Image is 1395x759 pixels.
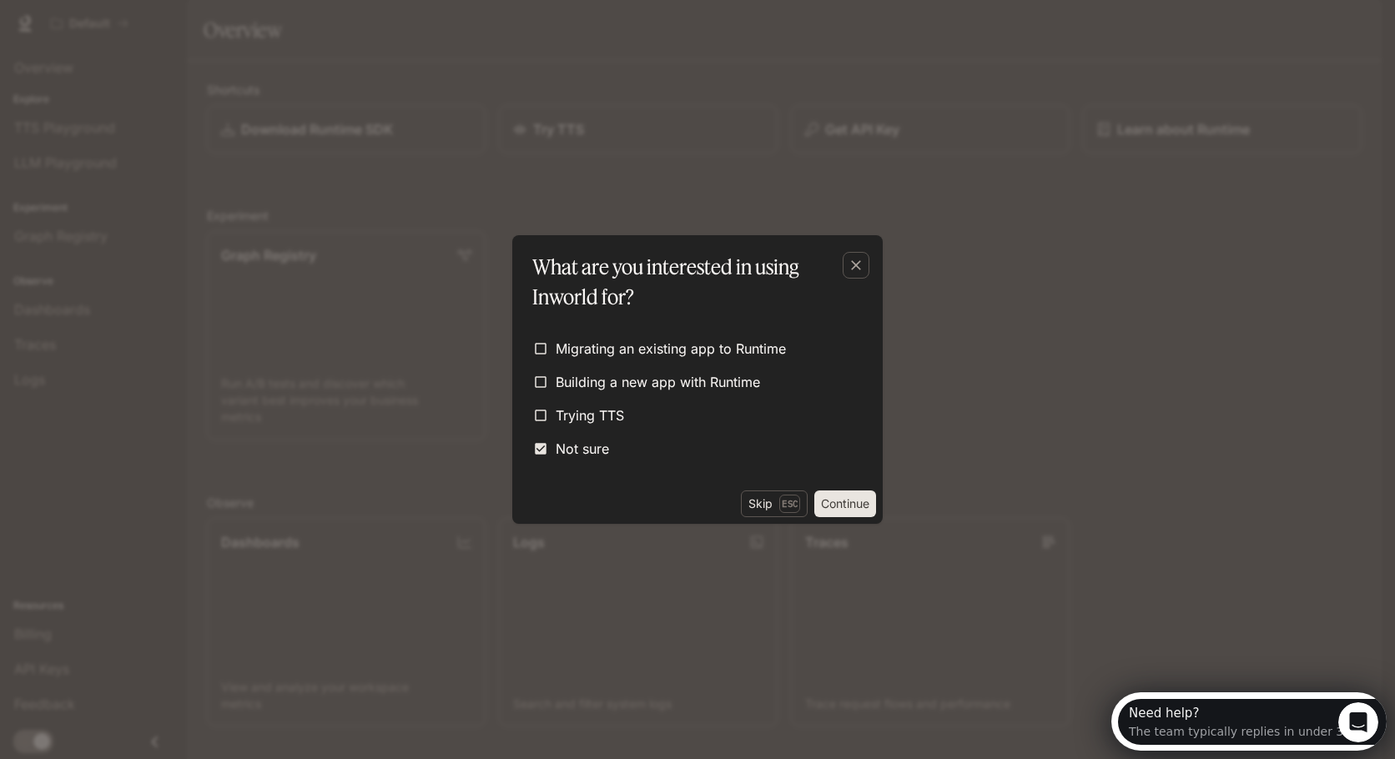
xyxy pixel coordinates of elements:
span: Not sure [556,439,609,459]
div: The team typically replies in under 3h [18,28,239,45]
span: Migrating an existing app to Runtime [556,339,786,359]
button: SkipEsc [741,490,808,517]
iframe: Intercom live chat [1338,702,1378,742]
p: What are you interested in using Inworld for? [532,252,856,312]
p: Esc [779,495,800,513]
span: Trying TTS [556,405,624,425]
iframe: Intercom live chat discovery launcher [1111,692,1387,751]
div: Need help? [18,14,239,28]
span: Building a new app with Runtime [556,372,760,392]
div: Open Intercom Messenger [7,7,289,53]
button: Continue [814,490,876,517]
